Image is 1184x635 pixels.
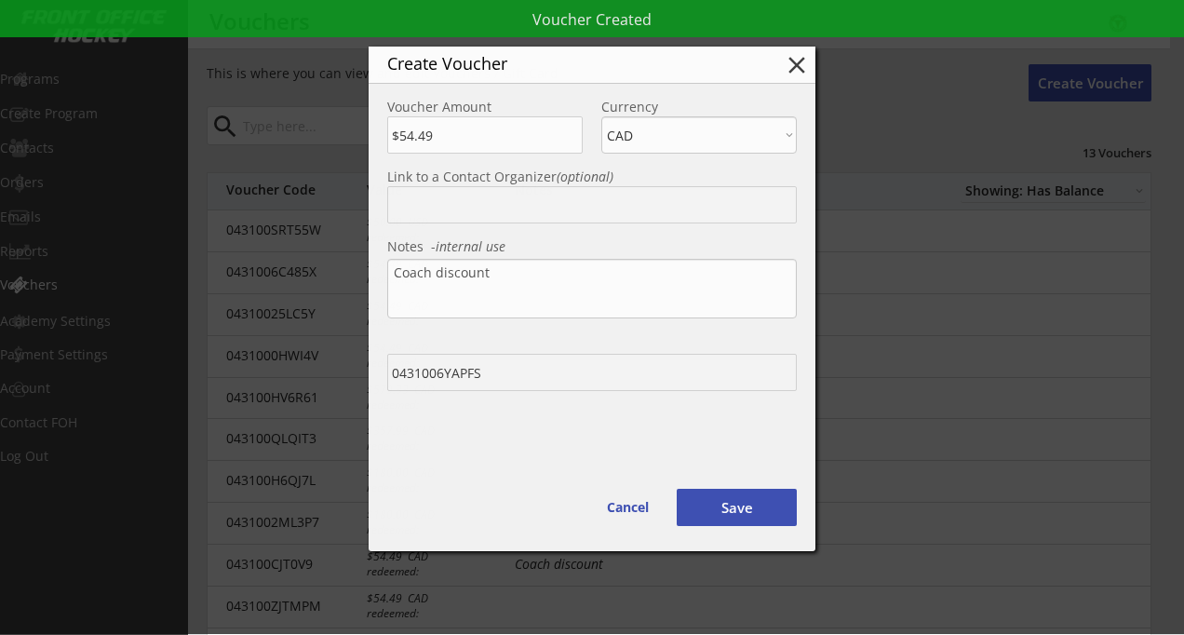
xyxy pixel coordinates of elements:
em: (optional) [557,168,613,185]
button: Cancel [589,489,666,526]
em: internal use [436,237,505,255]
div: Create Voucher [387,55,754,72]
button: close [783,51,811,79]
button: Save [677,489,797,526]
div: Currency [601,101,797,114]
div: Voucher Amount [387,101,583,114]
div: Notes - [387,240,797,253]
div: Link to a Contact Organizer [387,170,797,183]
